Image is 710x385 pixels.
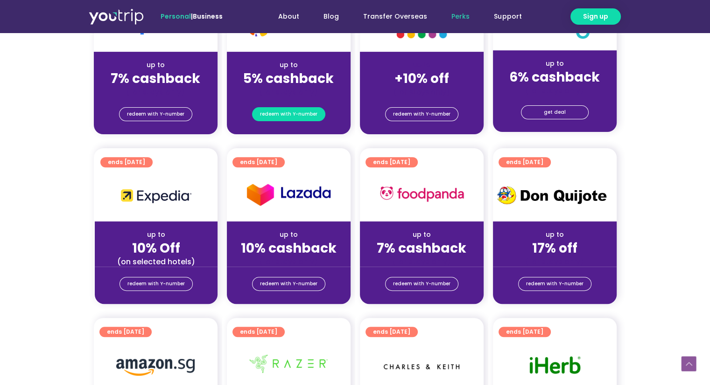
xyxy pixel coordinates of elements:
div: up to [500,230,609,240]
strong: 7% cashback [377,239,466,257]
span: ends [DATE] [373,157,410,167]
span: ends [DATE] [506,327,543,337]
a: Transfer Overseas [351,8,439,25]
span: ends [DATE] [506,157,543,167]
a: redeem with Y-number [385,107,458,121]
a: redeem with Y-number [120,277,193,291]
nav: Menu [248,8,534,25]
div: (on selected hotels) [102,257,210,267]
strong: 10% cashback [241,239,337,257]
a: ends [DATE] [366,327,418,337]
span: get deal [544,106,566,119]
span: redeem with Y-number [393,277,450,290]
a: redeem with Y-number [252,277,325,291]
span: redeem with Y-number [127,277,185,290]
a: Sign up [570,8,621,25]
div: (for stays only) [234,87,343,97]
a: Business [193,12,223,21]
div: up to [367,230,476,240]
div: up to [234,60,343,70]
a: ends [DATE] [232,157,285,167]
span: Personal [161,12,191,21]
strong: 7% cashback [111,69,200,88]
div: (for stays only) [367,257,476,267]
strong: +10% off [394,69,449,88]
span: ends [DATE] [240,327,277,337]
a: ends [DATE] [100,157,153,167]
span: redeem with Y-number [260,108,317,121]
span: ends [DATE] [373,327,410,337]
strong: 17% off [532,239,577,257]
strong: 6% cashback [509,68,600,86]
span: redeem with Y-number [127,108,184,121]
span: up to [413,60,430,69]
a: get deal [521,105,589,119]
span: redeem with Y-number [260,277,317,290]
a: redeem with Y-number [252,107,325,121]
a: redeem with Y-number [385,277,458,291]
div: (for stays only) [101,87,210,97]
a: ends [DATE] [366,157,418,167]
span: ends [DATE] [240,157,277,167]
a: Blog [311,8,351,25]
span: redeem with Y-number [526,277,583,290]
div: (for stays only) [500,257,609,267]
div: (for stays only) [500,86,609,96]
a: redeem with Y-number [518,277,591,291]
a: ends [DATE] [499,327,551,337]
a: Perks [439,8,482,25]
a: redeem with Y-number [119,107,192,121]
span: | [161,12,223,21]
a: ends [DATE] [499,157,551,167]
span: ends [DATE] [107,327,144,337]
a: ends [DATE] [99,327,152,337]
span: redeem with Y-number [393,108,450,121]
span: Sign up [583,12,608,21]
strong: 5% cashback [243,69,334,88]
a: Support [482,8,534,25]
a: About [266,8,311,25]
div: up to [102,230,210,240]
div: up to [101,60,210,70]
div: up to [500,59,609,69]
div: (for stays only) [234,257,343,267]
strong: 10% Off [132,239,180,257]
a: ends [DATE] [232,327,285,337]
div: (for stays only) [367,87,476,97]
div: up to [234,230,343,240]
span: ends [DATE] [108,157,145,167]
